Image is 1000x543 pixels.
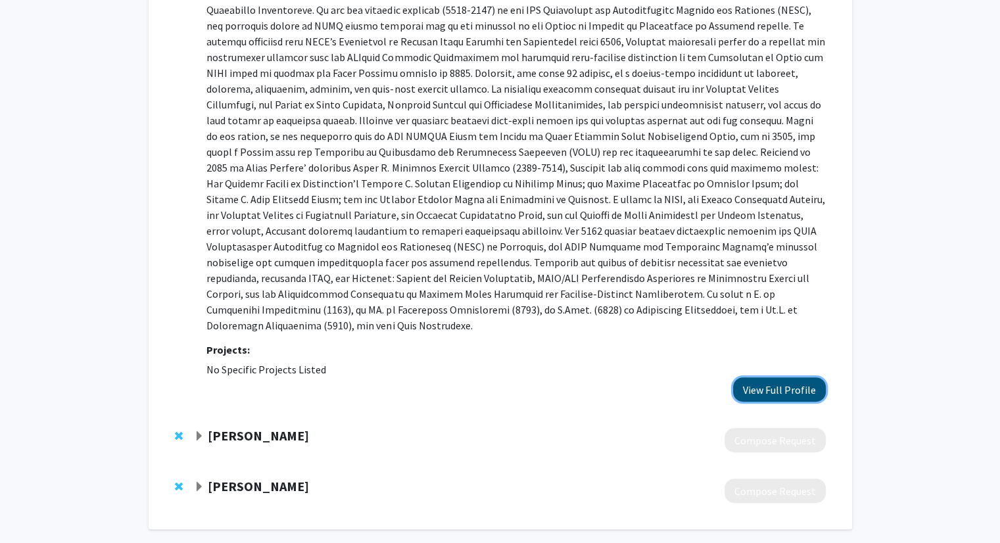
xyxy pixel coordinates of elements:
strong: [PERSON_NAME] [208,478,309,494]
span: Remove Peter Kazanzides from bookmarks [175,431,183,441]
button: Compose Request to Simon Leonard [725,479,826,503]
span: Expand Simon Leonard Bookmark [194,482,204,492]
strong: [PERSON_NAME] [208,427,309,444]
button: Compose Request to Peter Kazanzides [725,428,826,452]
strong: Projects: [206,343,250,356]
iframe: Chat [10,484,56,533]
span: Remove Simon Leonard from bookmarks [175,481,183,492]
span: Expand Peter Kazanzides Bookmark [194,431,204,442]
span: No Specific Projects Listed [206,363,326,376]
button: View Full Profile [733,377,826,402]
